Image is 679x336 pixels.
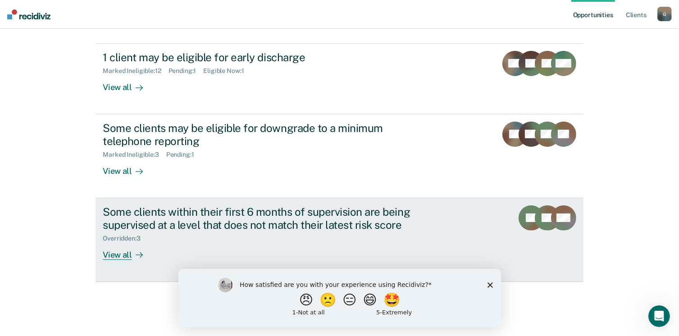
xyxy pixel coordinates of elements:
[103,159,153,176] div: View all
[103,242,153,260] div: View all
[657,7,672,21] button: G
[103,51,419,64] div: 1 client may be eligible for early discharge
[203,67,251,75] div: Eligible Now : 1
[7,9,50,19] img: Recidiviz
[169,67,204,75] div: Pending : 1
[166,151,201,159] div: Pending : 1
[103,205,419,232] div: Some clients within their first 6 months of supervision are being supervised at a level that does...
[96,114,583,198] a: Some clients may be eligible for downgrade to a minimum telephone reportingMarked Ineligible:3Pen...
[103,151,166,159] div: Marked Ineligible : 3
[96,198,583,282] a: Some clients within their first 6 months of supervision are being supervised at a level that does...
[103,67,168,75] div: Marked Ineligible : 12
[103,235,147,242] div: Overridden : 3
[648,305,670,327] iframe: Intercom live chat
[103,122,419,148] div: Some clients may be eligible for downgrade to a minimum telephone reporting
[178,269,501,327] iframe: Survey by Kim from Recidiviz
[103,75,153,92] div: View all
[96,44,583,114] a: 1 client may be eligible for early dischargeMarked Ineligible:12Pending:1Eligible Now:1View all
